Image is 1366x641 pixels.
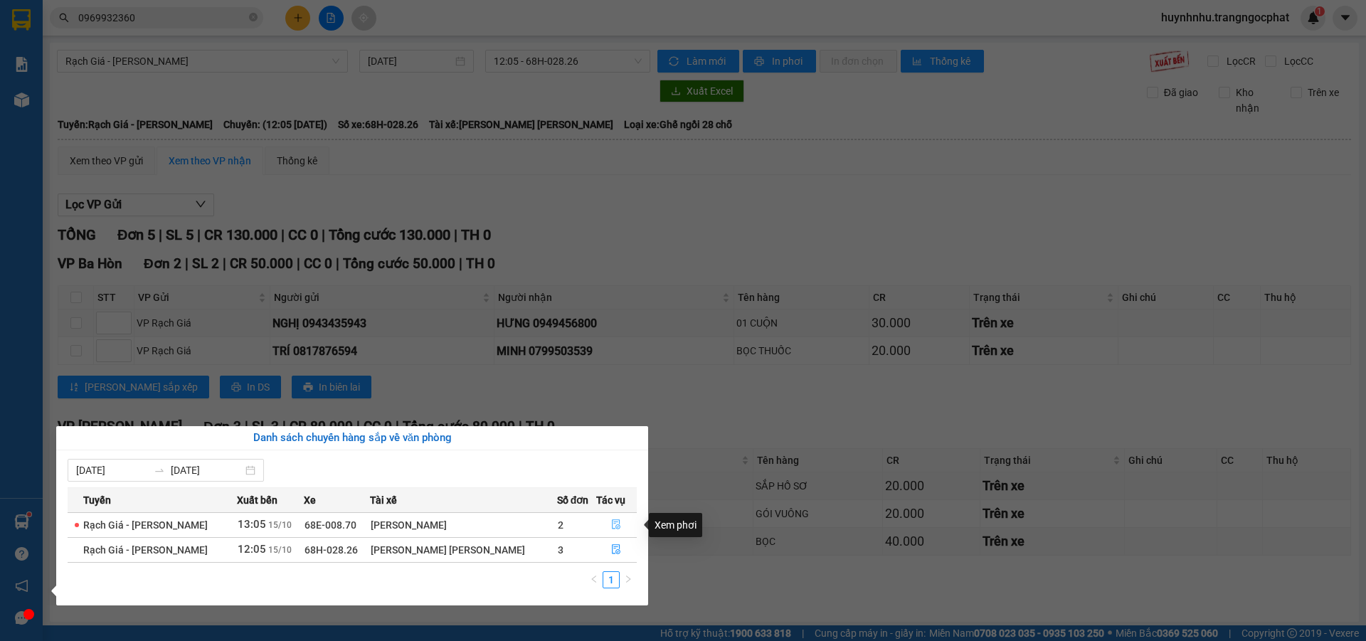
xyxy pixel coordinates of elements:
[624,575,632,583] span: right
[154,465,165,476] span: swap-right
[597,514,637,536] button: file-done
[649,513,702,537] div: Xem phơi
[557,492,589,508] span: Số đơn
[268,545,292,555] span: 15/10
[238,518,266,531] span: 13:05
[603,572,619,588] a: 1
[586,571,603,588] button: left
[237,492,277,508] span: Xuất bến
[590,575,598,583] span: left
[371,542,556,558] div: [PERSON_NAME] [PERSON_NAME]
[83,519,208,531] span: Rạch Giá - [PERSON_NAME]
[371,517,556,533] div: [PERSON_NAME]
[558,544,563,556] span: 3
[304,492,316,508] span: Xe
[620,571,637,588] button: right
[268,520,292,530] span: 15/10
[154,465,165,476] span: to
[586,571,603,588] li: Previous Page
[68,430,637,447] div: Danh sách chuyến hàng sắp về văn phòng
[611,519,621,531] span: file-done
[238,543,266,556] span: 12:05
[611,544,621,556] span: file-done
[171,462,243,478] input: Đến ngày
[305,519,356,531] span: 68E-008.70
[558,519,563,531] span: 2
[370,492,397,508] span: Tài xế
[83,544,208,556] span: Rạch Giá - [PERSON_NAME]
[76,462,148,478] input: Từ ngày
[603,571,620,588] li: 1
[596,492,625,508] span: Tác vụ
[620,571,637,588] li: Next Page
[83,492,111,508] span: Tuyến
[305,544,358,556] span: 68H-028.26
[597,539,637,561] button: file-done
